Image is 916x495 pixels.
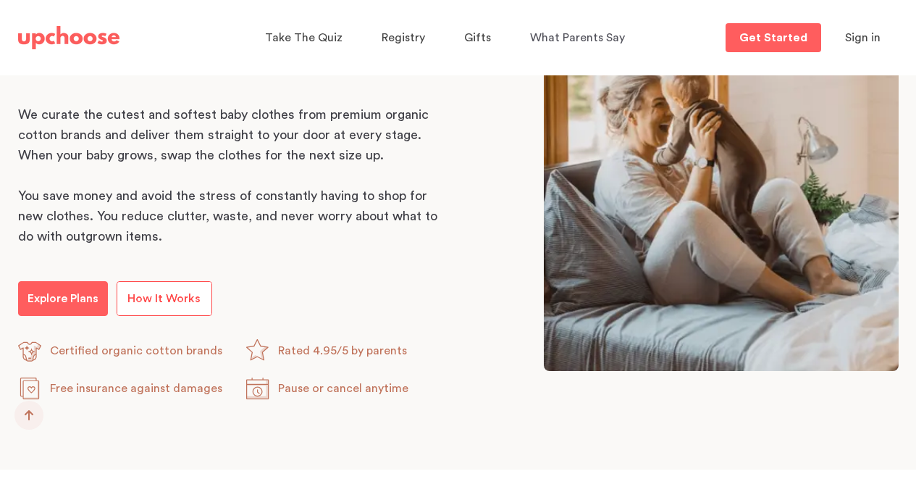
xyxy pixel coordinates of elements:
span: Gifts [464,32,491,43]
a: Explore Plans [18,281,108,316]
a: Get Started [726,23,821,52]
p: You save money and avoid the stress of constantly having to shop for new clothes. You reduce clut... [18,186,445,246]
span: Certified organic cotton brands [50,345,222,357]
span: Sign in [845,32,881,43]
a: UpChoose [18,23,119,53]
p: Explore Plans [28,290,98,307]
span: Registry [382,32,425,43]
span: Take The Quiz [265,32,343,43]
a: What Parents Say [530,24,629,52]
button: Sign in [827,23,899,52]
span: Rated 4.95/5 by parents [278,345,407,357]
a: How It Works [117,281,212,316]
a: Take The Quiz [265,24,347,52]
a: Gifts [464,24,495,52]
span: Pause or cancel anytime [278,383,408,394]
p: Get Started [739,32,807,43]
img: UpChoose [18,26,119,49]
p: We curate the cutest and softest baby clothes from premium organic cotton brands and deliver them... [18,104,445,165]
span: What Parents Say [530,32,625,43]
a: Registry [382,24,429,52]
span: Free insurance against damages [50,383,222,394]
span: How It Works [127,293,201,304]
